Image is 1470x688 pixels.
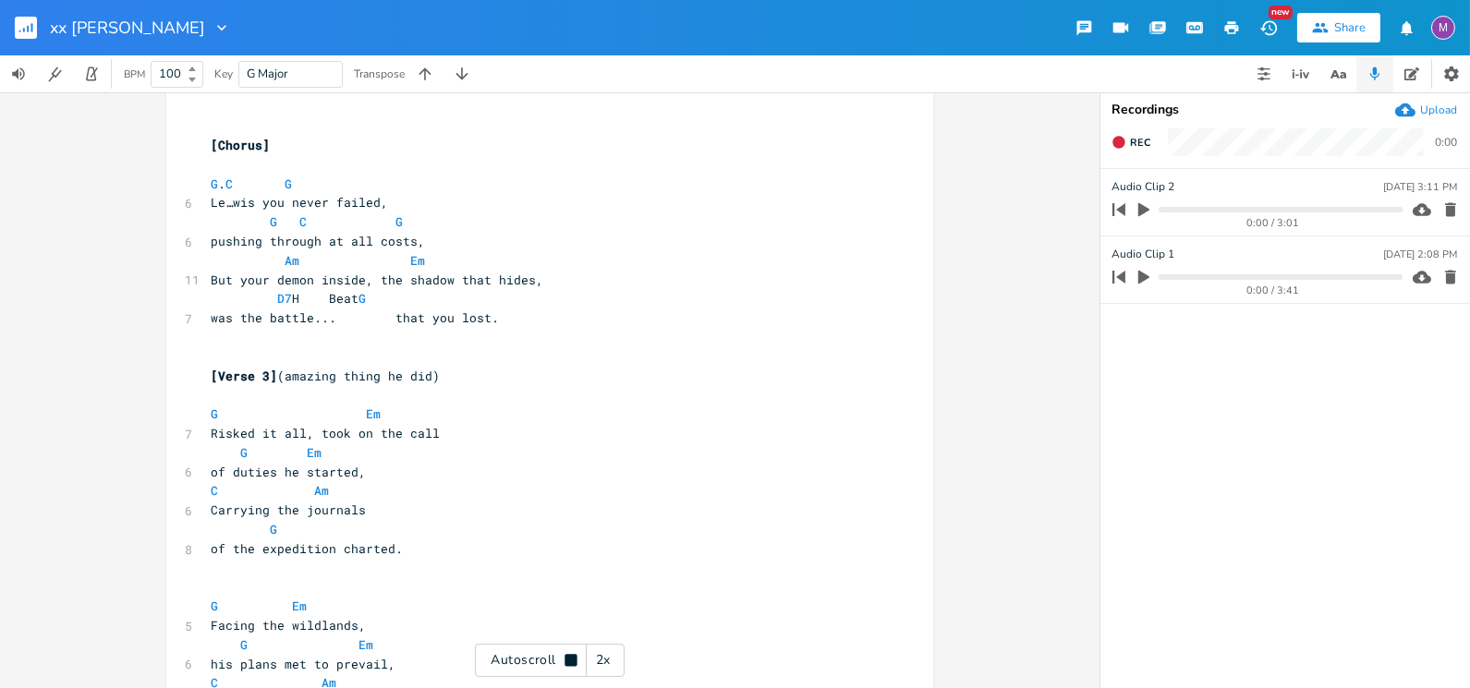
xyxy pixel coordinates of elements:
[285,175,292,192] span: G
[211,368,440,384] span: (amazing thing he did)
[1395,100,1457,120] button: Upload
[1383,249,1457,260] div: [DATE] 2:08 PM
[314,482,329,499] span: Am
[211,425,440,441] span: Risked it all, took on the call
[211,272,543,288] span: But your demon inside, the shadow that hides,
[1435,137,1457,148] div: 0:00
[270,521,277,537] span: G
[366,405,381,422] span: Em
[307,444,322,461] span: Em
[354,68,405,79] div: Transpose
[211,175,218,192] span: G
[1383,182,1457,192] div: [DATE] 3:11 PM
[211,290,366,307] span: H Beat
[358,290,366,307] span: G
[358,636,373,653] span: Em
[225,175,233,192] span: C
[475,644,625,677] div: Autoscroll
[211,597,218,614] span: G
[240,636,248,653] span: G
[1112,246,1174,263] span: Audio Clip 1
[1431,6,1455,49] button: M
[211,309,499,326] span: was the battle... that you lost.
[1130,136,1150,150] span: Rec
[240,444,248,461] span: G
[211,656,395,672] span: his plans met to prevail,
[1112,103,1459,116] div: Recordings
[214,68,233,79] div: Key
[285,252,299,269] span: Am
[211,405,218,422] span: G
[211,617,366,634] span: Facing the wildlands,
[211,540,403,557] span: of the expedition charted.
[211,368,277,384] span: [Verse 3]
[211,482,218,499] span: C
[1431,16,1455,40] div: melindameshad
[247,66,288,82] span: G Major
[292,597,307,614] span: Em
[1334,19,1366,36] div: Share
[211,501,366,518] span: Carrying the journals
[211,194,388,211] span: Le…wis you never failed,
[270,213,277,230] span: G
[299,213,307,230] span: C
[1144,218,1403,228] div: 0:00 / 3:01
[211,175,425,192] span: .
[410,252,425,269] span: Em
[211,233,425,249] span: pushing through at all costs,
[1420,103,1457,117] div: Upload
[1144,285,1403,296] div: 0:00 / 3:41
[1297,13,1380,42] button: Share
[1250,11,1287,44] button: New
[395,213,403,230] span: G
[211,464,366,480] span: of duties he started,
[1269,6,1293,19] div: New
[211,137,270,153] span: [Chorus]
[1104,127,1158,157] button: Rec
[587,644,620,677] div: 2x
[124,69,145,79] div: BPM
[277,290,292,307] span: D7
[50,19,205,36] span: xx [PERSON_NAME]
[1112,178,1174,196] span: Audio Clip 2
